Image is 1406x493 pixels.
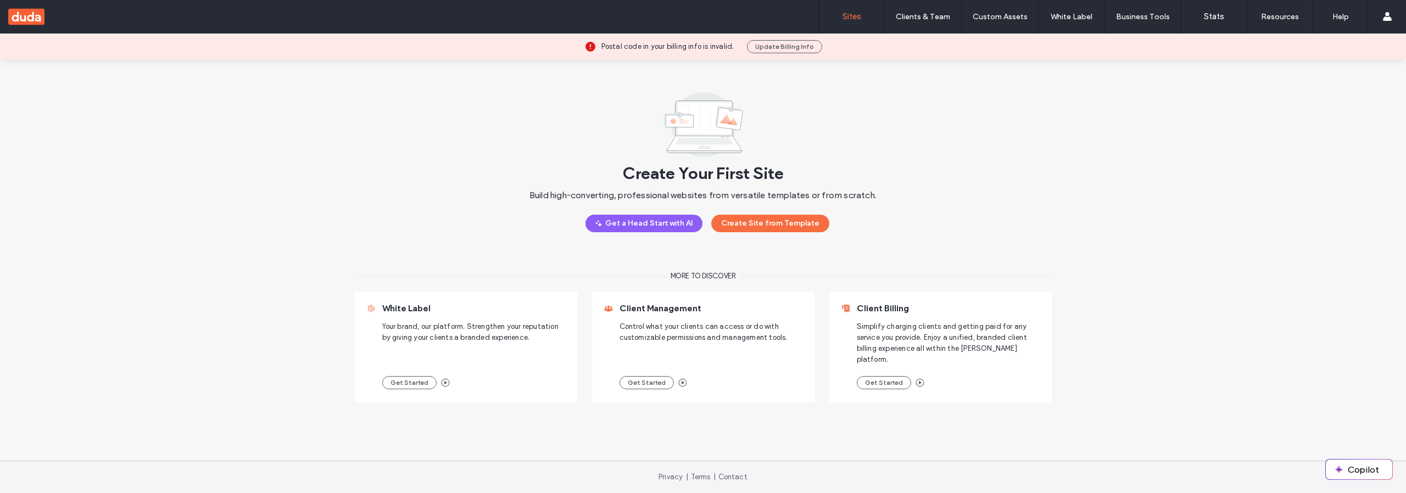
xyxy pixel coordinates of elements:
a: Privacy [659,473,683,481]
button: Update Billing Info [747,40,822,53]
span: Client Billing [857,303,909,313]
label: Resources [1261,12,1299,21]
span: Simplify charging clients and getting paid for any service you provide. Enjoy a unified, branded ... [857,321,1041,365]
label: White Label [1051,12,1092,21]
a: Contact [718,473,747,481]
span: White Label [382,303,431,313]
label: Custom Assets [973,12,1028,21]
span: Your brand, our platform. Strengthen your reputation by giving your clients a branded experience. [382,321,566,365]
span: Build high-converting, professional websites from versatile templates or from scratch. [529,190,877,215]
label: Business Tools [1116,12,1170,21]
button: Get Started [857,376,911,389]
label: Help [1332,12,1349,21]
button: Get Started [620,376,674,389]
span: Client Management [620,303,701,313]
span: | [713,473,716,481]
span: More to discover [671,271,736,282]
label: Clients & Team [896,12,950,21]
span: Postal code in your billing info is invalid. [601,41,734,52]
a: Terms [691,473,711,481]
button: Get a Head Start with AI [585,215,702,232]
span: | [686,473,688,481]
button: Copilot [1326,460,1392,479]
span: Control what your clients can access or do with customizable permissions and management tools. [620,321,804,365]
span: Create Your First Site [623,157,784,190]
label: Sites [843,12,861,21]
button: Create Site from Template [711,215,829,232]
button: Get Started [382,376,437,389]
label: Stats [1204,12,1224,21]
